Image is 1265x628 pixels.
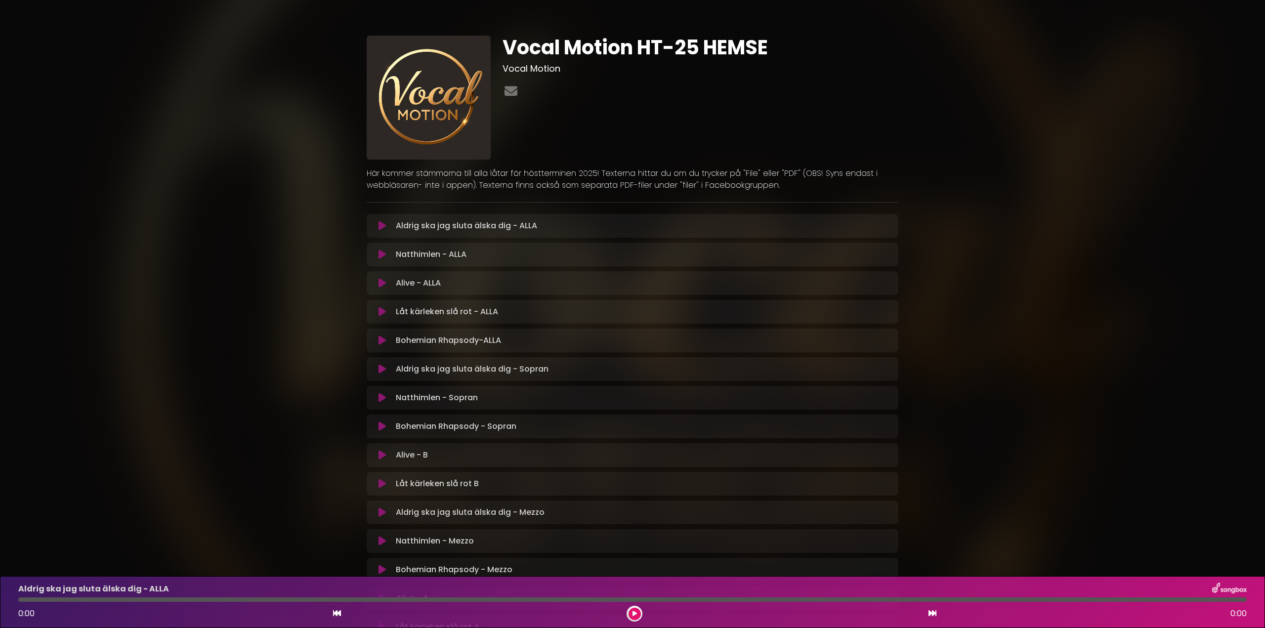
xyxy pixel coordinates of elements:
[396,420,516,432] p: Bohemian Rhapsody - Sopran
[396,392,478,404] p: Natthimlen - Sopran
[396,478,479,490] p: Låt kärleken slå rot B
[396,363,548,375] p: Aldrig ska jag sluta älska dig - Sopran
[503,36,898,59] h1: Vocal Motion HT-25 HEMSE
[396,249,466,260] p: Natthimlen - ALLA
[396,535,474,547] p: Natthimlen - Mezzo
[18,608,35,619] span: 0:00
[367,36,491,160] img: pGlB4Q9wSIK9SaBErEAn
[396,277,441,289] p: Alive - ALLA
[18,583,169,595] p: Aldrig ska jag sluta älska dig - ALLA
[396,306,498,318] p: Låt kärleken slå rot - ALLA
[396,564,512,576] p: Bohemian Rhapsody - Mezzo
[396,506,545,518] p: Aldrig ska jag sluta älska dig - Mezzo
[503,63,898,74] h3: Vocal Motion
[396,449,428,461] p: Alive - B
[367,167,898,191] p: Här kommer stämmorna till alla låtar för höstterminen 2025! Texterna hittar du om du trycker på "...
[396,335,501,346] p: Bohemian Rhapsody-ALLA
[396,220,537,232] p: Aldrig ska jag sluta älska dig - ALLA
[1212,583,1247,595] img: songbox-logo-white.png
[1230,608,1247,620] span: 0:00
